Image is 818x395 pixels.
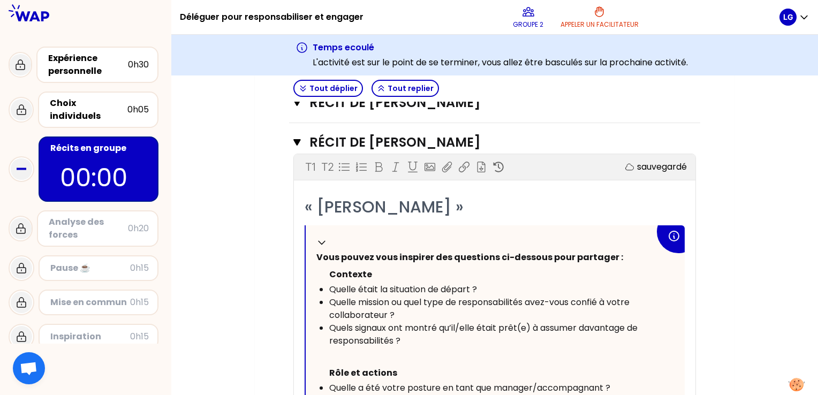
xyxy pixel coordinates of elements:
[313,56,688,69] p: L'activité est sur le point de se terminer, vous allez être basculés sur la prochaine activité.
[293,80,363,97] button: Tout déplier
[561,20,639,29] p: Appeler un facilitateur
[779,9,809,26] button: LG
[50,142,149,155] div: Récits en groupe
[50,330,130,343] div: Inspiration
[509,1,548,33] button: Groupe 2
[128,58,149,71] div: 0h30
[293,94,696,111] button: Récit de [PERSON_NAME]
[329,283,477,295] span: Quelle était la situation de départ ?
[13,352,45,384] div: Ouvrir le chat
[305,195,464,218] span: « [PERSON_NAME] »
[637,161,687,173] p: sauvegardé
[321,159,334,174] p: T2
[48,52,128,78] div: Expérience personnelle
[128,222,149,235] div: 0h20
[305,159,315,174] p: T1
[309,134,655,151] h3: Récit de [PERSON_NAME]
[329,367,397,379] span: Rôle et actions
[130,296,149,309] div: 0h15
[316,251,623,263] span: Vous pouvez vous inspirer des questions ci-dessous pour partager :
[329,382,610,394] span: Quelle a été votre posture en tant que manager/accompagnant ?
[313,41,688,54] h3: Temps ecoulé
[49,216,128,241] div: Analyse des forces
[127,103,149,116] div: 0h05
[293,134,696,151] button: Récit de [PERSON_NAME]
[130,330,149,343] div: 0h15
[329,322,640,347] span: Quels signaux ont montré qu’il/elle était prêt(e) à assumer davantage de responsabilités ?
[372,80,439,97] button: Tout replier
[309,94,655,111] h3: Récit de [PERSON_NAME]
[329,268,372,280] span: Contexte
[329,296,632,321] span: Quelle mission ou quel type de responsabilités avez-vous confié à votre collaborateur ?
[783,12,793,22] p: LG
[50,97,127,123] div: Choix individuels
[50,296,130,309] div: Mise en commun
[130,262,149,275] div: 0h15
[556,1,643,33] button: Appeler un facilitateur
[513,20,543,29] p: Groupe 2
[50,262,130,275] div: Pause ☕️
[60,159,137,196] p: 00:00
